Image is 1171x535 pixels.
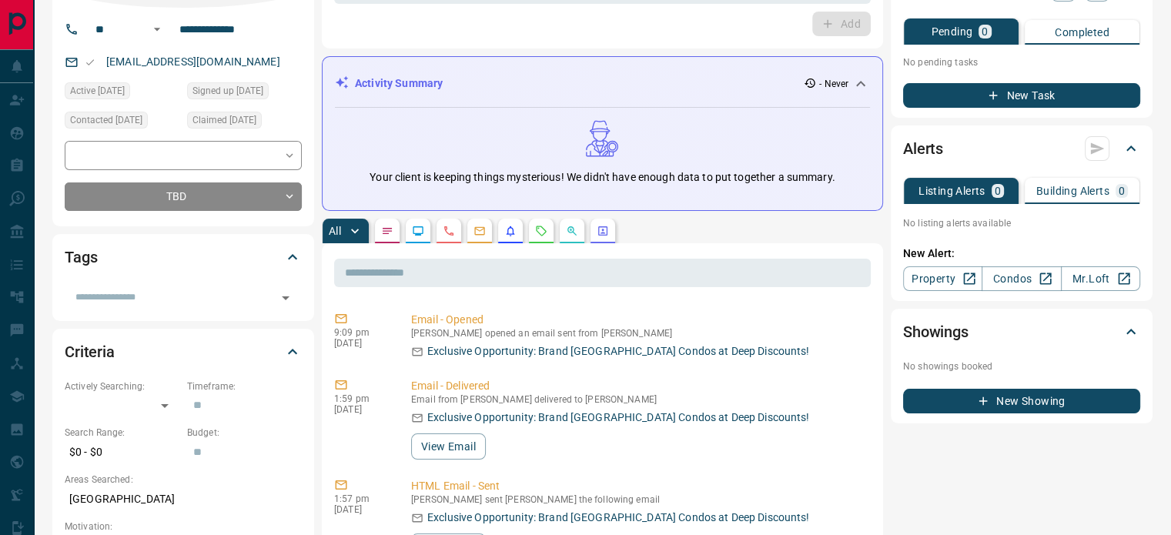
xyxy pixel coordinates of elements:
svg: Requests [535,225,547,237]
p: 0 [995,186,1001,196]
button: View Email [411,433,486,460]
p: Building Alerts [1036,186,1109,196]
a: Condos [982,266,1061,291]
svg: Lead Browsing Activity [412,225,424,237]
button: Open [148,20,166,38]
h2: Showings [903,319,969,344]
p: Activity Summary [355,75,443,92]
svg: Agent Actions [597,225,609,237]
span: Contacted [DATE] [70,112,142,128]
p: New Alert: [903,246,1140,262]
span: Active [DATE] [70,83,125,99]
p: Completed [1055,27,1109,38]
a: Mr.Loft [1061,266,1140,291]
p: Motivation: [65,520,302,533]
div: Alerts [903,130,1140,167]
button: Open [275,287,296,309]
a: Property [903,266,982,291]
h2: Criteria [65,339,115,364]
h2: Tags [65,245,97,269]
p: No listing alerts available [903,216,1140,230]
p: HTML Email - Sent [411,478,865,494]
p: Exclusive Opportunity: Brand [GEOGRAPHIC_DATA] Condos at Deep Discounts! [427,343,809,359]
p: [DATE] [334,404,388,415]
p: No showings booked [903,359,1140,373]
p: Actively Searching: [65,380,179,393]
button: New Task [903,83,1140,108]
div: Thu Dec 21 2023 [187,82,302,104]
p: Email - Delivered [411,378,865,394]
svg: Opportunities [566,225,578,237]
div: Criteria [65,333,302,370]
svg: Calls [443,225,455,237]
p: Areas Searched: [65,473,302,487]
p: 1:57 pm [334,493,388,504]
div: Thu Dec 21 2023 [187,112,302,133]
p: [PERSON_NAME] sent [PERSON_NAME] the following email [411,494,865,505]
p: Budget: [187,426,302,440]
p: Timeframe: [187,380,302,393]
span: Signed up [DATE] [192,83,263,99]
p: Exclusive Opportunity: Brand [GEOGRAPHIC_DATA] Condos at Deep Discounts! [427,510,809,526]
button: New Showing [903,389,1140,413]
p: [DATE] [334,504,388,515]
div: Thu Dec 28 2023 [65,112,179,133]
p: All [329,226,341,236]
div: Activity Summary- Never [335,69,870,98]
svg: Emails [473,225,486,237]
p: [DATE] [334,338,388,349]
div: Fri Dec 22 2023 [65,82,179,104]
span: Claimed [DATE] [192,112,256,128]
div: Showings [903,313,1140,350]
svg: Email Valid [85,57,95,68]
p: 0 [982,26,988,37]
p: $0 - $0 [65,440,179,465]
p: 1:59 pm [334,393,388,404]
p: Search Range: [65,426,179,440]
svg: Notes [381,225,393,237]
p: [GEOGRAPHIC_DATA] [65,487,302,512]
p: [PERSON_NAME] opened an email sent from [PERSON_NAME] [411,328,865,339]
div: Tags [65,239,302,276]
div: TBD [65,182,302,211]
p: 9:09 pm [334,327,388,338]
p: Listing Alerts [918,186,985,196]
p: Pending [931,26,972,37]
a: [EMAIL_ADDRESS][DOMAIN_NAME] [106,55,280,68]
p: Email - Opened [411,312,865,328]
svg: Listing Alerts [504,225,517,237]
p: Your client is keeping things mysterious! We didn't have enough data to put together a summary. [370,169,835,186]
p: Email from [PERSON_NAME] delivered to [PERSON_NAME] [411,394,865,405]
p: - Never [819,77,848,91]
p: 0 [1119,186,1125,196]
h2: Alerts [903,136,943,161]
p: No pending tasks [903,51,1140,74]
p: Exclusive Opportunity: Brand [GEOGRAPHIC_DATA] Condos at Deep Discounts! [427,410,809,426]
